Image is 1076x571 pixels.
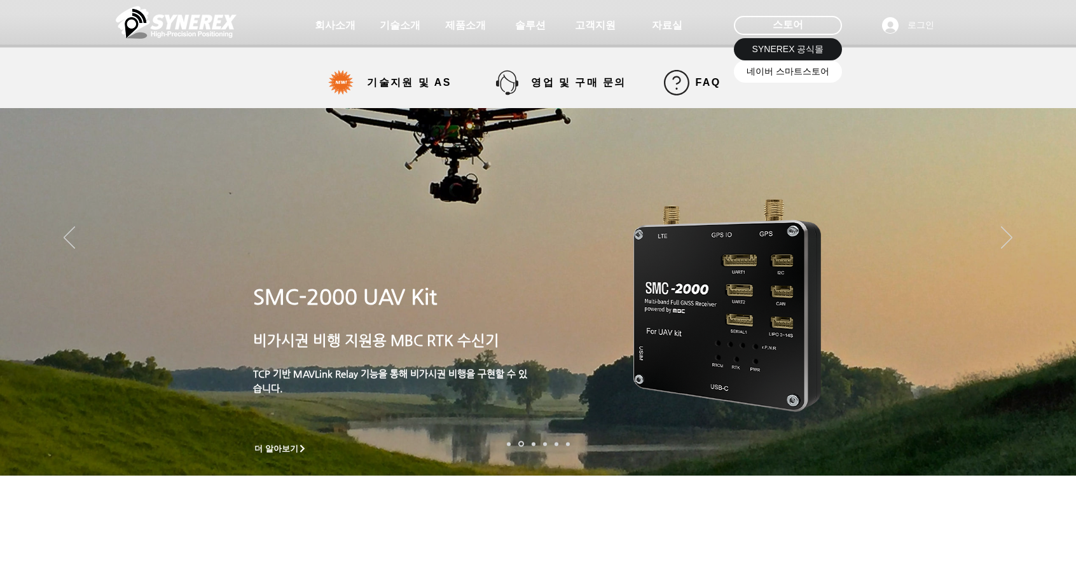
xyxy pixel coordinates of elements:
[518,441,524,447] a: 드론 8 - SMC 2000
[695,77,721,88] span: FAQ
[253,368,527,394] a: TCP 기반 MAVLink Relay 기능을 통해 비가시권 비행을 구현할 수 있습니다.
[499,13,562,38] a: 솔루션
[367,76,452,90] span: 기술지원 및 AS
[434,13,497,38] a: 제품소개
[747,65,829,78] span: 네이버 스마트스토어
[64,226,75,251] button: 이전
[249,441,312,457] a: 더 알아보기
[303,13,367,38] a: 회사소개
[532,442,535,446] a: 측량 IoT
[254,443,298,455] span: 더 알아보기
[253,332,373,348] span: 비가시권 비행 지원
[543,442,547,446] a: 자율주행
[253,285,437,309] a: SMC-2000 UAV Kit
[873,13,943,38] button: 로그인
[445,19,486,32] span: 제품소개
[515,19,546,32] span: 솔루션
[253,332,499,348] a: 비가시권 비행 지원용 MBC RTK 수신기
[930,516,1076,571] iframe: Wix Chat
[659,70,726,95] a: FAQ
[380,19,420,32] span: 기술소개
[566,442,570,446] a: 정밀농업
[531,76,626,90] span: 영업 및 구매 문의
[903,19,939,32] span: 로그인
[373,332,499,348] span: 용 MBC RTK 수신기
[633,199,821,412] img: smc-2000.png
[734,16,842,35] div: 스토어
[575,19,616,32] span: 고객지원
[563,13,627,38] a: 고객지원
[1001,226,1012,251] button: 다음
[328,70,474,95] a: 기술지원 및 AS
[752,43,824,56] span: SYNEREX 공식몰
[368,13,432,38] a: 기술소개
[116,3,237,41] img: 씨너렉스_White_simbol_대지 1.png
[496,70,636,95] a: 영업 및 구매 문의
[635,13,699,38] a: 자료실
[315,19,355,32] span: 회사소개
[507,442,511,446] a: 로봇- SMC 2000
[555,442,558,446] a: 로봇
[503,441,574,447] nav: 슬라이드
[734,38,842,60] a: SYNEREX 공식몰
[734,60,842,83] a: 네이버 스마트스토어
[652,19,682,32] span: 자료실
[773,18,803,32] span: 스토어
